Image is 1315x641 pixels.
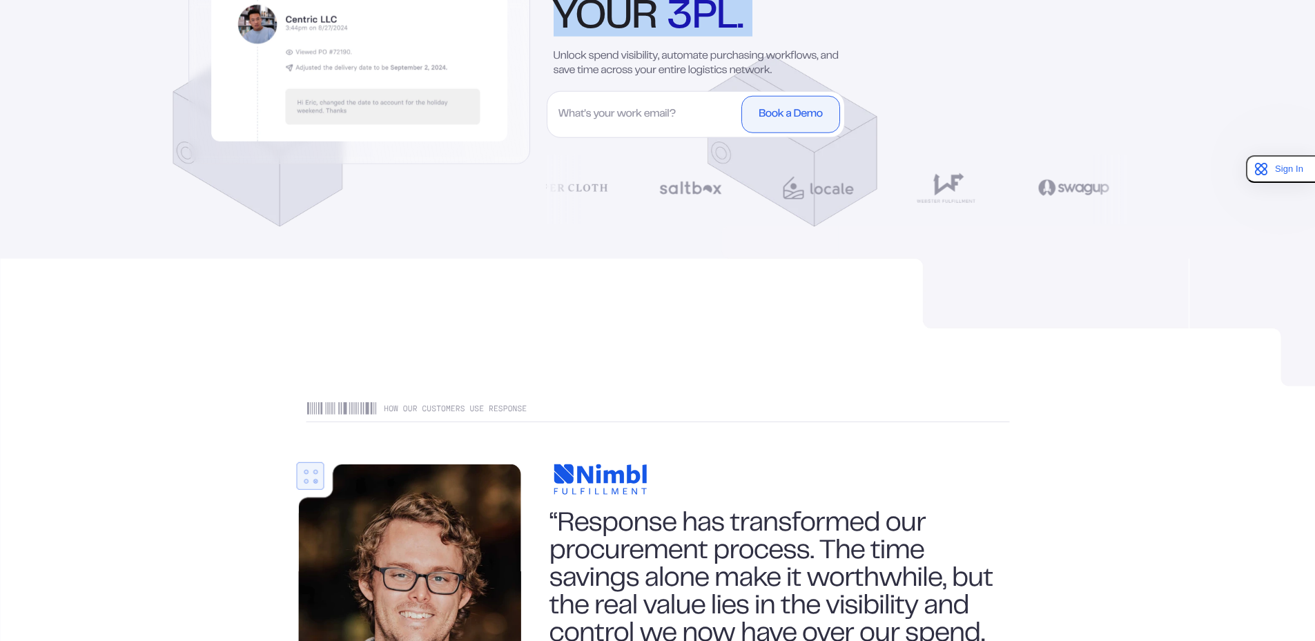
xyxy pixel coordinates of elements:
[646,169,736,207] img: Saltbox Logo
[759,109,822,120] div: Book a Demo
[741,96,839,133] button: Book a Demo
[537,455,663,504] img: Nimbl Fulfillment
[518,169,608,207] img: Proper Cloth Logo
[774,169,864,207] img: Locale Logo
[1029,169,1119,207] img: Swag Up Logo
[306,402,1009,422] div: How our customers use Response
[902,169,991,207] img: Webster Fulfillment Logo
[554,50,861,79] p: Unlock spend visibility, automate purchasing workflows, and save time across your entire logistic...
[552,96,739,133] input: What's your work email?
